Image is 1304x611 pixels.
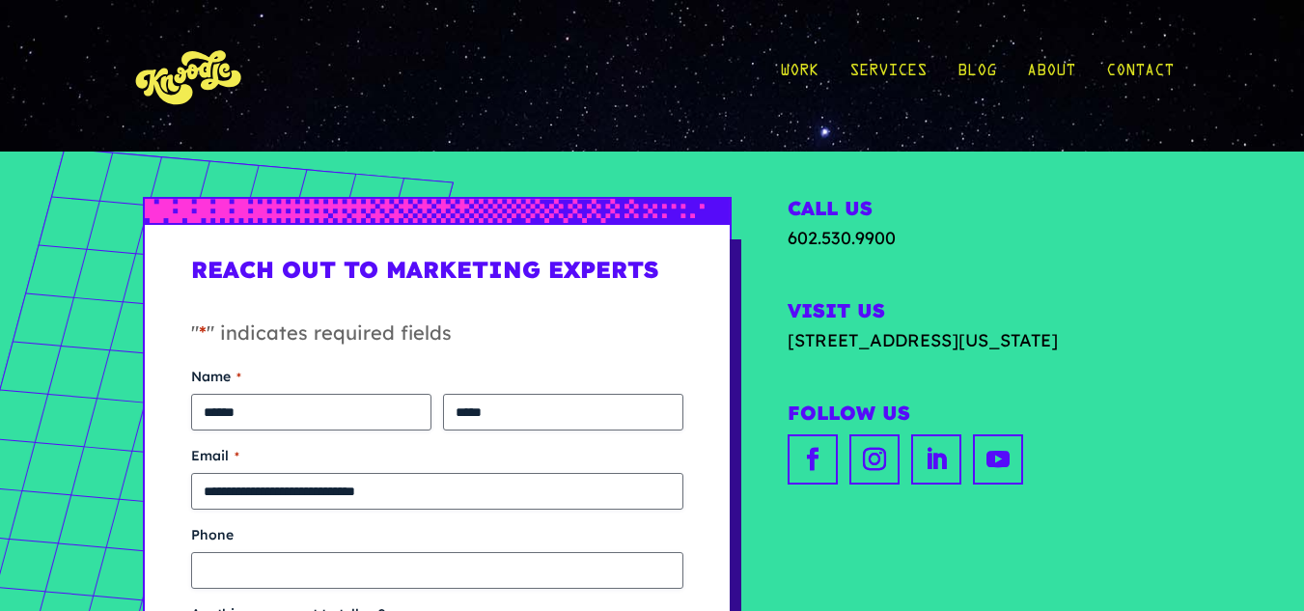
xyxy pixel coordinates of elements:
[788,227,896,249] a: 602.530.9900
[191,367,241,386] legend: Name
[131,31,247,121] img: KnoLogo(yellow)
[191,256,683,299] h1: Reach Out to Marketing Experts
[788,434,838,485] a: facebook
[145,199,730,223] img: px-grad-blue-short.svg
[788,299,1161,327] h2: Visit Us
[780,31,818,121] a: Work
[973,434,1023,485] a: youtube
[788,197,1161,225] h2: Call Us
[191,319,683,367] p: " " indicates required fields
[957,31,996,121] a: Blog
[911,434,961,485] a: linkedin
[191,446,683,465] label: Email
[1027,31,1075,121] a: About
[788,402,1161,430] h2: Follow Us
[849,31,927,121] a: Services
[1106,31,1174,121] a: Contact
[788,327,1161,353] a: [STREET_ADDRESS][US_STATE]
[849,434,900,485] a: instagram
[191,525,683,544] label: Phone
